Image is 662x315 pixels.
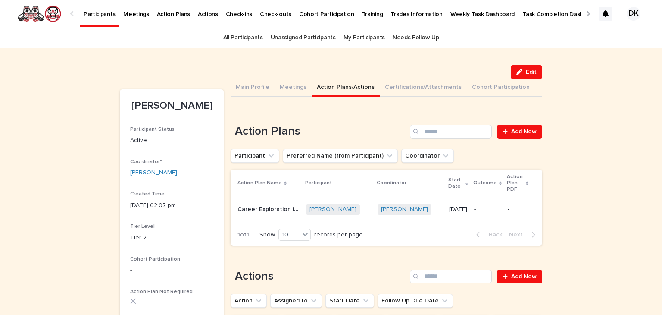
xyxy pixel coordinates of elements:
p: records per page [314,231,363,239]
p: Coordinator [377,178,406,188]
h1: Actions [231,270,406,283]
p: - [508,206,528,213]
h1: Action Plans [231,125,406,139]
span: Created Time [130,192,165,197]
button: Coordinator [401,149,454,163]
p: Career Exploration in Carpentry [237,204,301,213]
input: Search [410,270,492,283]
p: [DATE] [449,206,468,213]
p: Participant [305,178,332,188]
a: My Participants [343,28,385,48]
span: Next [509,232,528,238]
button: Preferred Name (from Participant) [283,149,398,163]
span: Back [484,232,502,238]
a: [PERSON_NAME] [130,168,177,177]
p: Show [259,231,275,239]
p: Active [130,136,213,145]
div: 10 [279,230,300,239]
input: Search [410,125,492,139]
button: Start Date [325,294,374,308]
button: Certifications/Attachments [380,79,467,97]
button: Meetings [275,79,312,97]
p: [DATE] 02:07 pm [130,201,213,210]
span: Tier Level [130,224,155,229]
button: Cohort Participation [467,79,535,97]
button: Main Profile [231,79,275,97]
button: Follow Up Due Date [378,294,453,308]
button: Action [231,294,267,308]
span: Add New [511,129,537,135]
p: - [130,266,213,275]
img: rNyI97lYS1uoOg9yXW8k [17,5,62,22]
span: Edit [526,69,537,75]
span: Cohort Participation [130,257,180,262]
a: [PERSON_NAME] [381,206,428,213]
p: Outcome [473,178,497,188]
p: - [474,206,501,213]
button: Back [469,231,506,239]
p: Tier 2 [130,233,213,243]
p: [PERSON_NAME] [130,100,213,112]
span: Action Plan Not Required [130,289,193,294]
a: Needs Follow Up [393,28,439,48]
span: Coordinator* [130,159,162,164]
button: Next [506,231,542,239]
button: Participant [231,149,279,163]
button: Edit [511,65,542,79]
p: Action Plan PDF [507,172,523,194]
a: All Participants [223,28,263,48]
button: Assigned to [270,294,322,308]
span: Add New [511,274,537,280]
tr: Career Exploration in [GEOGRAPHIC_DATA]Career Exploration in [GEOGRAPHIC_DATA] [PERSON_NAME] [PER... [231,197,542,222]
div: DK [627,7,640,21]
a: Unassigned Participants [271,28,336,48]
a: Add New [497,270,542,283]
span: Participant Status [130,127,175,132]
a: Add New [497,125,542,139]
button: Action Plans/Actions [312,79,380,97]
a: [PERSON_NAME] [309,206,356,213]
p: Action Plan Name [237,178,282,188]
p: Start Date [448,175,463,191]
p: 1 of 1 [231,224,256,246]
